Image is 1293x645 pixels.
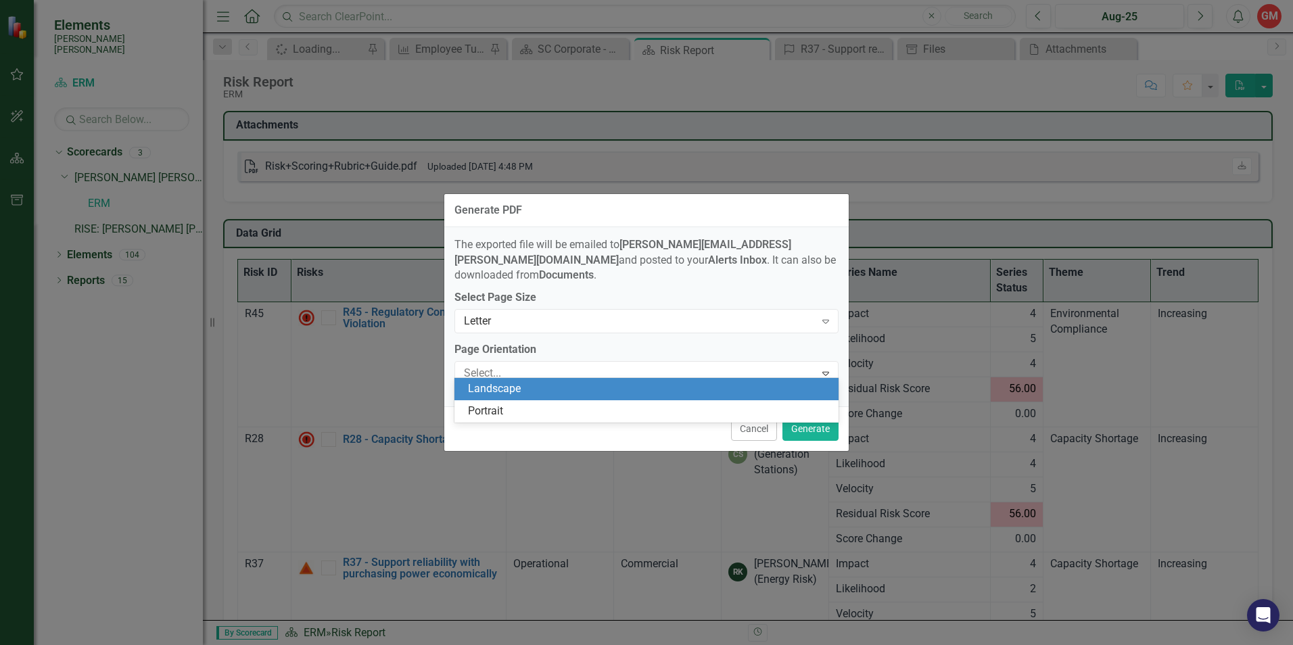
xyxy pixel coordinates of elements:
strong: Documents [539,268,594,281]
button: Generate [782,417,839,441]
div: Letter [464,314,815,329]
label: Select Page Size [454,290,839,306]
span: The exported file will be emailed to and posted to your . It can also be downloaded from . [454,238,836,282]
div: Portrait [468,404,830,419]
div: Open Intercom Messenger [1247,599,1279,631]
div: Generate PDF [454,204,522,216]
div: Landscape [468,381,830,397]
strong: Alerts Inbox [708,254,767,266]
button: Cancel [731,417,777,441]
strong: [PERSON_NAME][EMAIL_ADDRESS][PERSON_NAME][DOMAIN_NAME] [454,238,791,266]
label: Page Orientation [454,342,839,358]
